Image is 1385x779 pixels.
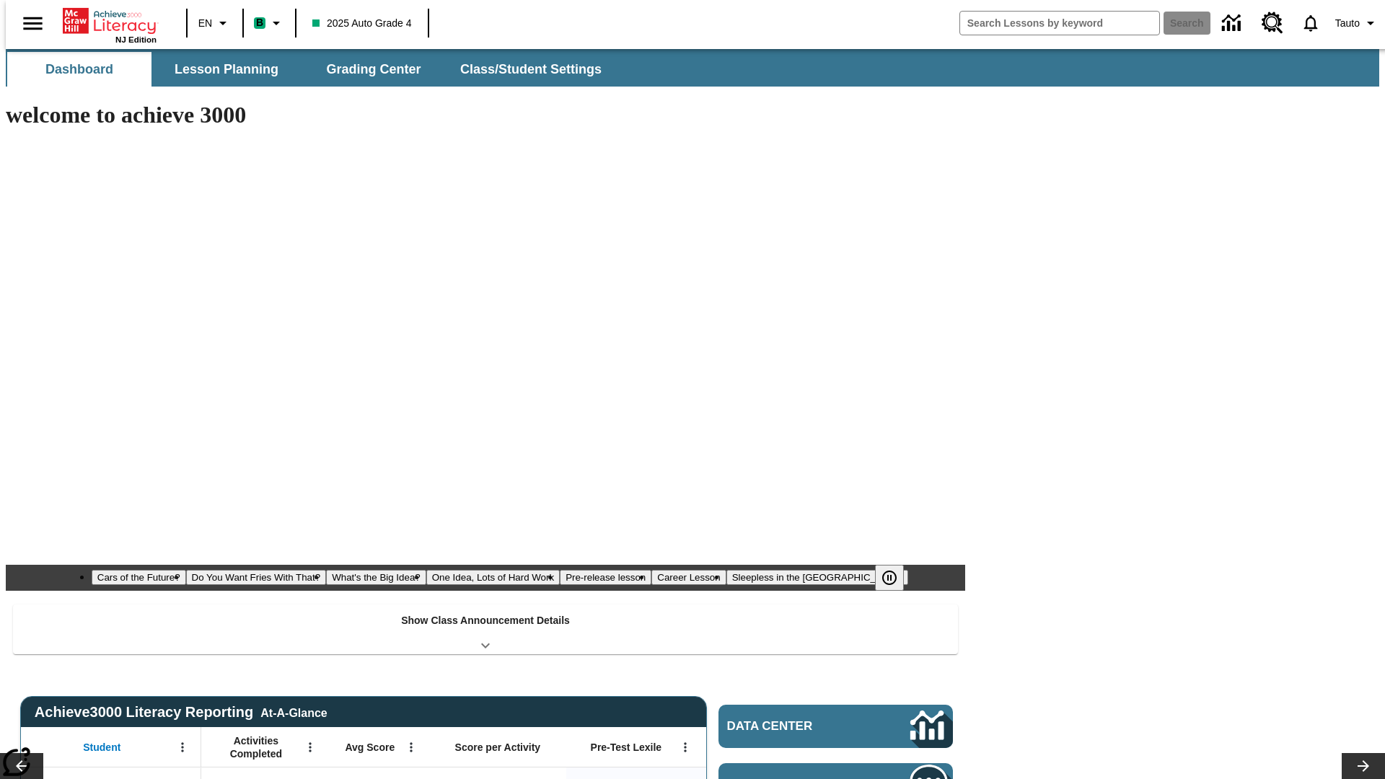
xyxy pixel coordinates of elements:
[63,5,157,44] div: Home
[1213,4,1253,43] a: Data Center
[299,736,321,758] button: Open Menu
[875,565,904,591] button: Pause
[312,16,412,31] span: 2025 Auto Grade 4
[560,570,651,585] button: Slide 5 Pre-release lesson
[718,705,953,748] a: Data Center
[674,736,696,758] button: Open Menu
[35,704,327,721] span: Achieve3000 Literacy Reporting
[727,719,862,734] span: Data Center
[1329,10,1385,36] button: Profile/Settings
[960,12,1159,35] input: search field
[400,736,422,758] button: Open Menu
[172,736,193,758] button: Open Menu
[63,6,157,35] a: Home
[208,734,304,760] span: Activities Completed
[1253,4,1292,43] a: Resource Center, Will open in new tab
[449,52,613,87] button: Class/Student Settings
[875,565,918,591] div: Pause
[401,613,570,628] p: Show Class Announcement Details
[7,52,151,87] button: Dashboard
[198,16,212,31] span: EN
[1292,4,1329,42] a: Notifications
[115,35,157,44] span: NJ Edition
[186,570,327,585] button: Slide 2 Do You Want Fries With That?
[591,741,662,754] span: Pre-Test Lexile
[192,10,238,36] button: Language: EN, Select a language
[651,570,726,585] button: Slide 6 Career Lesson
[12,2,54,45] button: Open side menu
[426,570,560,585] button: Slide 4 One Idea, Lots of Hard Work
[92,570,186,585] button: Slide 1 Cars of the Future?
[13,604,958,654] div: Show Class Announcement Details
[345,741,395,754] span: Avg Score
[726,570,909,585] button: Slide 7 Sleepless in the Animal Kingdom
[83,741,120,754] span: Student
[302,52,446,87] button: Grading Center
[326,570,426,585] button: Slide 3 What's the Big Idea?
[154,52,299,87] button: Lesson Planning
[1342,753,1385,779] button: Lesson carousel, Next
[256,14,263,32] span: B
[1335,16,1360,31] span: Tauto
[455,741,541,754] span: Score per Activity
[260,704,327,720] div: At-A-Glance
[6,52,615,87] div: SubNavbar
[6,102,965,128] h1: welcome to achieve 3000
[6,49,1379,87] div: SubNavbar
[248,10,291,36] button: Boost Class color is mint green. Change class color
